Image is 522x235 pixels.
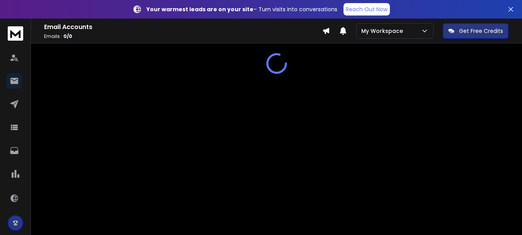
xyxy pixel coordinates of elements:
img: logo [8,26,23,41]
p: Emails : [44,33,322,39]
a: Reach Out Now [343,3,390,15]
strong: Your warmest leads are on your site [146,5,253,13]
span: 0 / 0 [63,33,72,39]
button: Get Free Credits [443,23,508,39]
p: – Turn visits into conversations [146,5,337,13]
h1: Email Accounts [44,22,322,32]
p: My Workspace [361,27,406,35]
p: Get Free Credits [459,27,503,35]
p: Reach Out Now [346,5,388,13]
